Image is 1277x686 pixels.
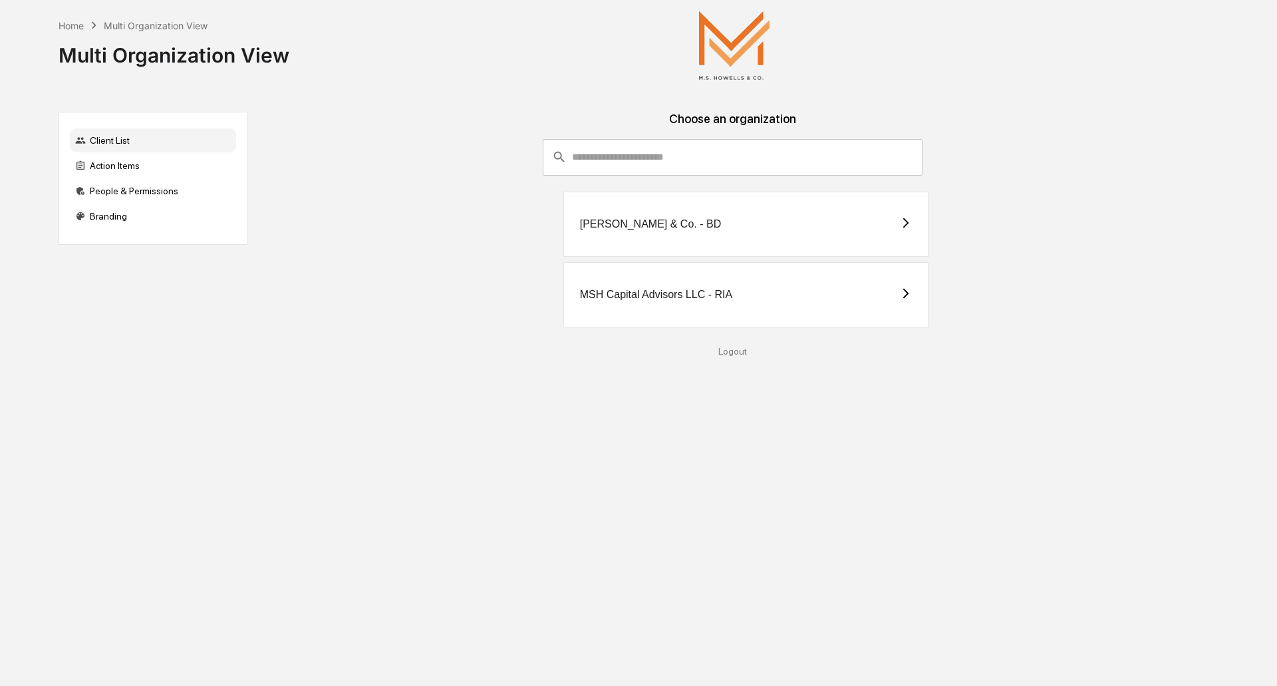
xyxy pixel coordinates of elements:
div: Action Items [70,154,236,178]
div: [PERSON_NAME] & Co. - BD [580,218,722,230]
div: Client List [70,128,236,152]
div: Home [59,20,84,31]
div: consultant-dashboard__filter-organizations-search-bar [543,139,922,175]
div: Multi Organization View [104,20,208,31]
div: Multi Organization View [59,33,289,67]
div: People & Permissions [70,179,236,203]
div: Branding [70,204,236,228]
img: M.S. Howells & Co. [668,11,801,80]
div: Logout [258,346,1208,357]
div: MSH Capital Advisors LLC - RIA [580,289,732,301]
div: Choose an organization [258,112,1208,139]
